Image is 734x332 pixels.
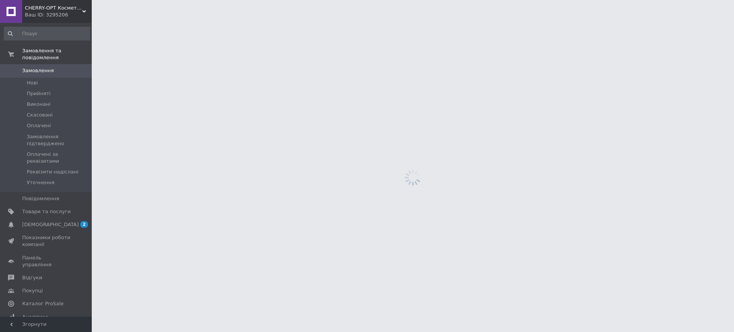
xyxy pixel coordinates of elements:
span: Виконані [27,101,50,108]
span: Покупці [22,287,43,294]
span: Нові [27,79,38,86]
span: Уточнення [27,179,54,186]
span: Замовлення підтверджено [27,133,89,147]
span: Панель управління [22,254,71,268]
span: CHERRY-OPT Косметика оптом [25,5,82,11]
span: Прийняті [27,90,50,97]
span: 2 [80,221,88,228]
span: Оплачені за реквізитами [27,151,89,165]
span: Показники роботи компанії [22,234,71,248]
span: Замовлення [22,67,54,74]
span: [DEMOGRAPHIC_DATA] [22,221,79,228]
span: Реквізити надіслані [27,168,78,175]
div: Ваш ID: 3295206 [25,11,92,18]
span: Товари та послуги [22,208,71,215]
span: Оплачені [27,122,51,129]
span: Повідомлення [22,195,59,202]
span: Скасовані [27,112,53,118]
span: Аналітика [22,314,49,321]
img: spinner_grey-bg-hcd09dd2d8f1a785e3413b09b97f8118e7.gif [403,167,423,188]
span: Відгуки [22,274,42,281]
input: Пошук [4,27,90,40]
span: Замовлення та повідомлення [22,47,92,61]
span: Каталог ProSale [22,300,63,307]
